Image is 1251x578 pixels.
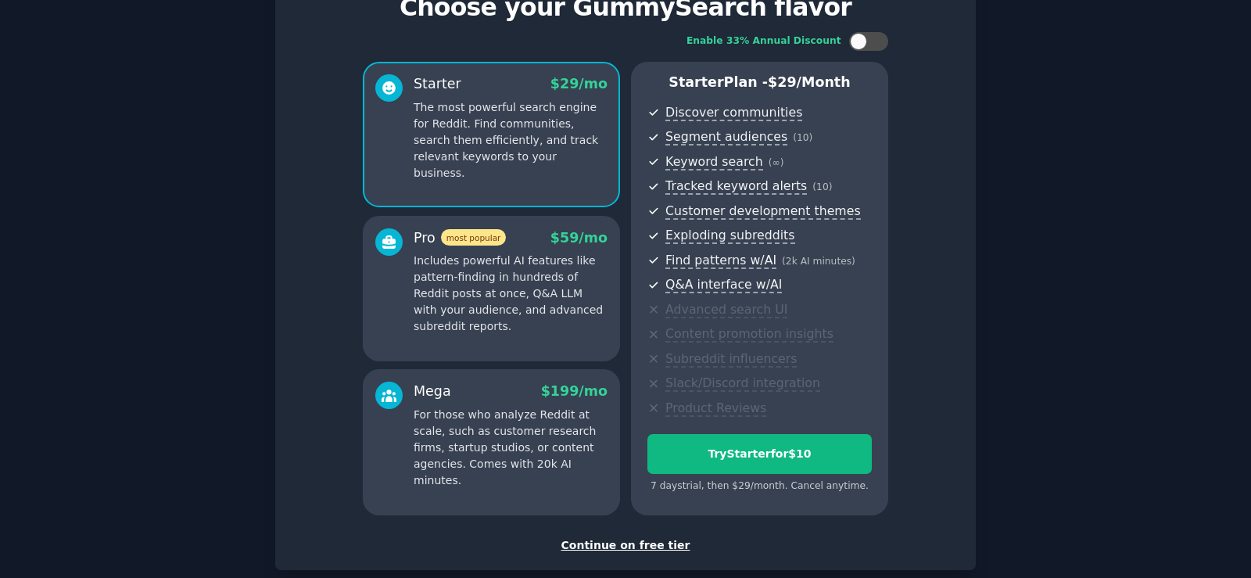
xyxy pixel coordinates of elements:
span: Find patterns w/AI [665,253,776,269]
div: Continue on free tier [292,537,959,554]
span: Segment audiences [665,129,787,145]
span: $ 59 /mo [550,230,608,246]
div: Try Starter for $10 [648,446,871,462]
span: ( 10 ) [793,132,812,143]
span: $ 29 /month [768,74,851,90]
span: Tracked keyword alerts [665,178,807,195]
span: ( 10 ) [812,181,832,192]
span: Customer development themes [665,203,861,220]
span: $ 199 /mo [541,383,608,399]
p: Includes powerful AI features like pattern-finding in hundreds of Reddit posts at once, Q&A LLM w... [414,253,608,335]
span: Product Reviews [665,400,766,417]
p: The most powerful search engine for Reddit. Find communities, search them efficiently, and track ... [414,99,608,181]
span: ( ∞ ) [769,157,784,168]
p: For those who analyze Reddit at scale, such as customer research firms, startup studios, or conte... [414,407,608,489]
span: ( 2k AI minutes ) [782,256,855,267]
div: Starter [414,74,461,94]
div: 7 days trial, then $ 29 /month . Cancel anytime. [647,479,872,494]
span: Advanced search UI [665,302,787,318]
div: Mega [414,382,451,401]
span: Subreddit influencers [665,351,797,368]
button: TryStarterfor$10 [647,434,872,474]
span: Exploding subreddits [665,228,794,244]
span: $ 29 /mo [550,76,608,92]
span: Discover communities [665,105,802,121]
div: Enable 33% Annual Discount [686,34,841,48]
span: most popular [441,229,507,246]
span: Slack/Discord integration [665,375,820,392]
div: Pro [414,228,506,248]
span: Q&A interface w/AI [665,277,782,293]
span: Content promotion insights [665,326,833,343]
p: Starter Plan - [647,73,872,92]
span: Keyword search [665,154,763,171]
